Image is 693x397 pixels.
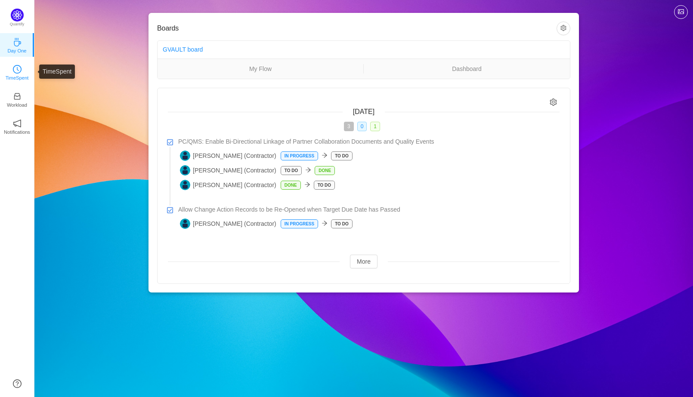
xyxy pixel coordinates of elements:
[180,165,190,175] img: GP
[6,74,29,82] p: TimeSpent
[357,122,367,131] span: 0
[180,151,190,161] img: GP
[281,166,301,175] p: To Do
[674,5,688,19] button: icon: picture
[550,98,557,106] i: icon: setting
[364,64,570,74] a: Dashboard
[13,38,22,46] i: icon: coffee
[13,92,22,101] i: icon: inbox
[13,65,22,74] i: icon: clock-circle
[180,165,276,175] span: [PERSON_NAME] (Contractor)
[331,220,352,228] p: To Do
[180,219,190,229] img: GP
[180,180,190,190] img: GP
[158,64,363,74] a: My Flow
[314,181,334,189] p: To Do
[344,122,354,131] span: 3
[178,137,434,146] span: PC/QMS: Enable Bi-Directional Linkage of Partner Collaboration Documents and Quality Events
[13,379,22,388] a: icon: question-circle
[13,122,22,130] a: icon: notificationNotifications
[13,95,22,103] a: icon: inboxWorkload
[7,47,26,55] p: Day One
[13,40,22,49] a: icon: coffeeDay One
[180,180,276,190] span: [PERSON_NAME] (Contractor)
[4,128,30,136] p: Notifications
[281,220,318,228] p: In Progress
[353,108,374,115] span: [DATE]
[163,46,203,53] a: GVAULT board
[557,22,570,35] button: icon: setting
[178,205,560,214] a: Allow Change Action Records to be Re-Opened when Target Due Date has Passed
[13,68,22,76] a: icon: clock-circleTimeSpent
[350,255,377,268] button: More
[305,167,311,173] i: icon: arrow-right
[178,205,400,214] span: Allow Change Action Records to be Re-Opened when Target Due Date has Passed
[322,152,328,158] i: icon: arrow-right
[370,122,380,131] span: 1
[180,151,276,161] span: [PERSON_NAME] (Contractor)
[331,152,352,160] p: To Do
[180,219,276,229] span: [PERSON_NAME] (Contractor)
[304,182,310,188] i: icon: arrow-right
[178,137,560,146] a: PC/QMS: Enable Bi-Directional Linkage of Partner Collaboration Documents and Quality Events
[10,22,25,28] p: Quantify
[322,220,328,226] i: icon: arrow-right
[315,166,334,175] p: Done
[11,9,24,22] img: Quantify
[7,101,27,109] p: Workload
[157,24,557,33] h3: Boards
[13,119,22,128] i: icon: notification
[281,181,300,189] p: Done
[281,152,318,160] p: In Progress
